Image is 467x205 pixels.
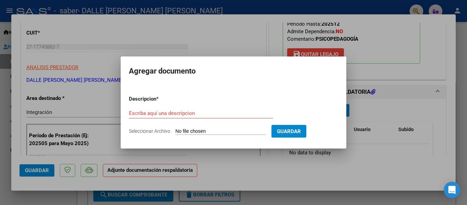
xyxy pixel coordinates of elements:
p: Descripcion [129,95,192,103]
span: Seleccionar Archivo [129,128,170,134]
span: Guardar [277,128,301,134]
div: Open Intercom Messenger [444,182,460,198]
button: Guardar [271,125,306,138]
h2: Agregar documento [129,65,338,78]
